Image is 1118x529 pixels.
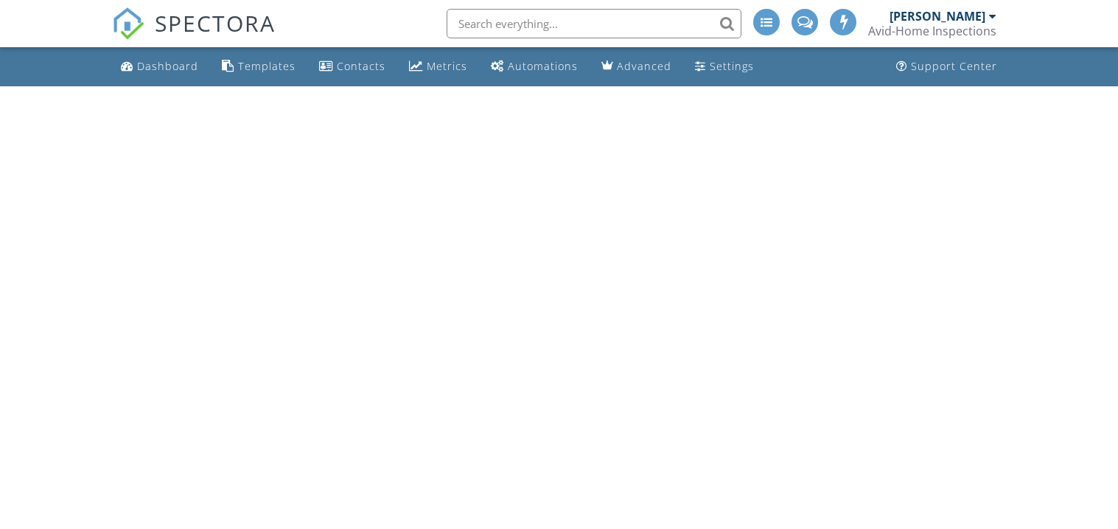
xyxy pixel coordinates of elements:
a: SPECTORA [112,20,276,51]
div: [PERSON_NAME] [890,9,985,24]
div: Avid-Home Inspections [868,24,996,38]
a: Advanced [595,53,677,80]
a: Metrics [403,53,473,80]
a: Contacts [313,53,391,80]
input: Search everything... [447,9,741,38]
div: Settings [710,59,754,73]
span: SPECTORA [155,7,276,38]
a: Dashboard [115,53,204,80]
div: Support Center [911,59,997,73]
div: Templates [238,59,296,73]
div: Automations [508,59,578,73]
div: Dashboard [137,59,198,73]
div: Contacts [337,59,385,73]
a: Templates [216,53,301,80]
a: Automations (Advanced) [485,53,584,80]
a: Settings [689,53,760,80]
div: Metrics [427,59,467,73]
a: Support Center [890,53,1003,80]
img: The Best Home Inspection Software - Spectora [112,7,144,40]
div: Advanced [617,59,671,73]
